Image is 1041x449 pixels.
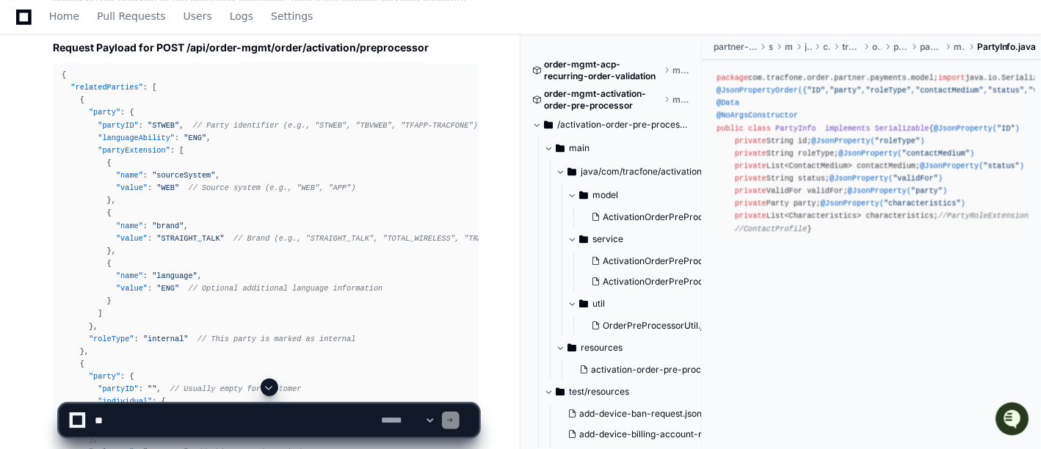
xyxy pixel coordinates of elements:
span: "contactMedium" [915,86,983,95]
span: OrderPreProcessorUtil.java [603,320,718,332]
span: @JsonProperty( ) [811,136,924,145]
span: java [805,41,812,53]
span: class [748,124,771,133]
span: "value" [116,284,148,293]
button: OrderPreProcessorUtil.java [585,315,718,336]
button: ActivationOrderPreProcessorRequest.java [585,207,729,227]
span: service [592,233,623,245]
span: "name" [116,271,143,280]
span: , [216,171,220,180]
span: "name" [116,171,143,180]
span: , [179,121,184,130]
span: "ENG" [184,134,206,142]
span: //PartyRoleExtension [938,211,1029,220]
span: : [175,134,179,142]
svg: Directory [579,186,588,204]
span: // This party is marked as internal [197,335,356,343]
span: "WEB" [156,183,179,192]
span: @JsonProperty( ) [920,161,1024,170]
span: "validFor" [893,174,938,183]
span: private [735,174,766,183]
span: "name" [116,222,143,230]
span: order [872,41,882,53]
span: ActivationOrderPreProcessorRequest.java [603,211,780,223]
span: import [938,73,965,82]
span: : [148,284,152,293]
span: "status" [988,86,1024,95]
span: "ID" [997,124,1015,133]
a: Powered byPylon [104,153,178,165]
span: "party" [830,86,861,95]
span: ActivationOrderPreProcessorServiceImpl.java [603,276,796,288]
span: , [84,347,89,356]
span: // Party identifier (e.g., "STWEB", "TBVWEB", "TFAPP-TRACFONE") [193,121,478,130]
span: ActivationOrderPreProcessorService.java [603,255,778,267]
span: @JsonProperty( ) [838,149,974,158]
button: java/com/tracfone/activation/order/pre/processor [556,160,714,183]
div: Start new chat [50,109,241,124]
span: } [89,322,93,331]
span: @JsonProperty( ) [848,186,948,195]
span: main [785,41,793,53]
button: util [567,292,726,315]
span: : [143,271,148,280]
span: "relatedParties" [70,83,143,92]
span: "status" [983,161,1019,170]
span: partner-payments [714,41,758,53]
span: model [954,41,965,53]
h2: Request Payload for POST /api/order-mgmt/order/activation/preprocessor [53,40,479,55]
span: { [80,95,84,104]
span: : [148,234,152,243]
span: tracfone [842,41,860,53]
span: master [672,65,691,76]
span: { [80,359,84,368]
span: "party" [89,108,120,117]
span: "roleType" [875,136,921,145]
span: util [592,298,605,310]
svg: Directory [544,116,553,134]
span: , [112,196,116,205]
span: Pylon [146,154,178,165]
iframe: Open customer support [994,401,1034,440]
span: com [824,41,831,53]
span: implements [825,124,871,133]
span: //ContactProfile [735,224,808,233]
span: { [107,259,112,268]
img: 1756235613930-3d25f9e4-fa56-45dd-b3ad-e072dfbd1548 [15,109,41,136]
span: private [735,199,766,208]
span: Home [49,12,79,21]
span: : [120,372,125,381]
span: order-mgmt-activation-order-pre-processor [544,88,661,112]
span: } [107,247,112,255]
span: "party" [911,186,943,195]
span: // Source system (e.g., "WEB", "APP") [189,183,356,192]
button: /activation-order-pre-processor/src [532,113,691,136]
span: master [672,94,691,106]
span: "value" [116,183,148,192]
span: : [143,83,148,92]
span: "value" [116,234,148,243]
span: private [735,149,766,158]
span: , [197,271,202,280]
span: : [134,335,139,343]
svg: Directory [556,139,565,157]
span: ] [98,309,102,318]
svg: Directory [579,295,588,313]
span: PartyInfo [775,124,816,133]
button: main [544,136,703,160]
span: , [93,322,98,331]
button: resources [556,336,714,359]
span: @JsonProperty( ) [830,174,943,183]
span: @JsonProperty( ) [821,199,965,208]
img: PlayerZero [15,15,44,44]
span: "brand" [152,222,184,230]
button: ActivationOrderPreProcessorService.java [585,251,729,271]
span: [ [179,146,184,155]
button: Start new chat [250,114,267,131]
span: partner [893,41,908,53]
button: service [567,227,726,251]
span: { [62,70,66,79]
span: resources [581,342,623,354]
span: "roleType" [866,86,911,95]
